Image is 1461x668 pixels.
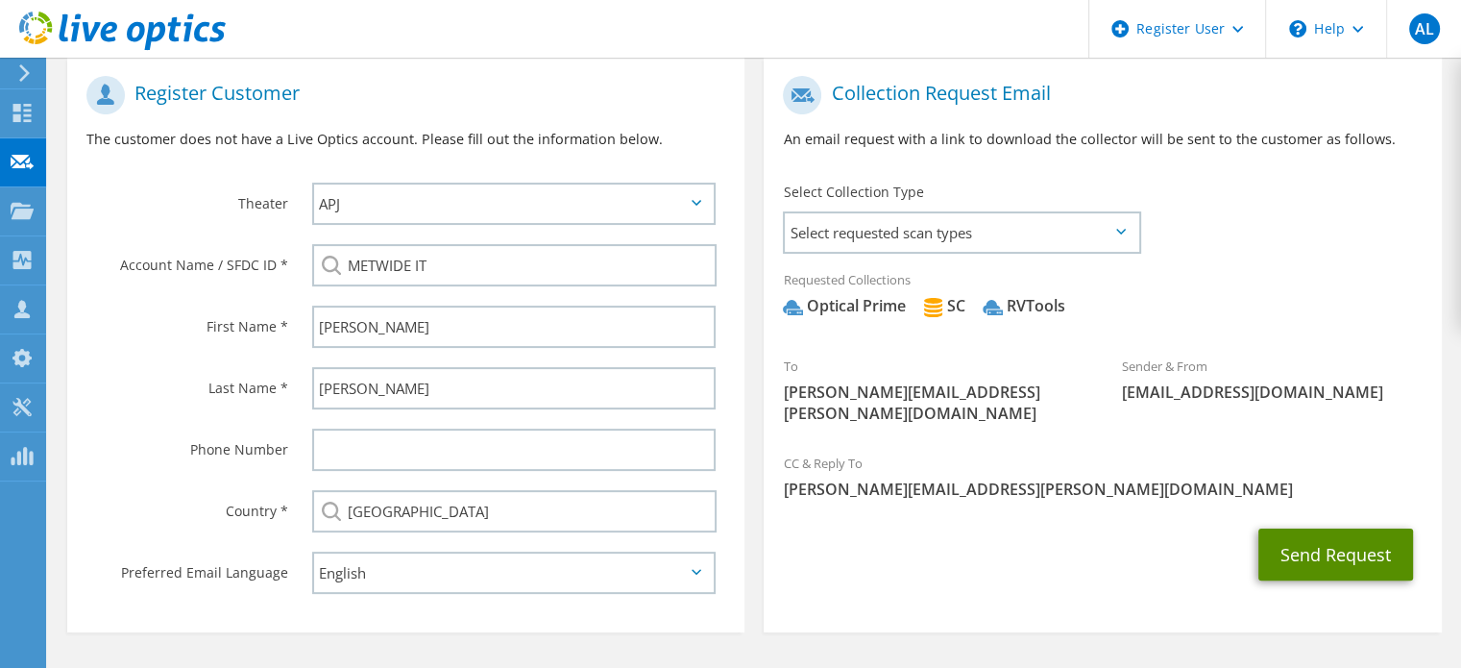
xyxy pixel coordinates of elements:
div: Sender & From [1103,346,1442,412]
div: SC [923,295,964,317]
label: First Name * [86,306,288,336]
span: AL [1409,13,1440,44]
span: [PERSON_NAME][EMAIL_ADDRESS][PERSON_NAME][DOMAIN_NAME] [783,479,1422,500]
div: To [764,346,1103,433]
label: Account Name / SFDC ID * [86,244,288,275]
label: Last Name * [86,367,288,398]
label: Preferred Email Language [86,552,288,582]
span: [PERSON_NAME][EMAIL_ADDRESS][PERSON_NAME][DOMAIN_NAME] [783,382,1084,424]
label: Phone Number [86,429,288,459]
h1: Collection Request Email [783,76,1412,114]
p: An email request with a link to download the collector will be sent to the customer as follows. [783,129,1422,150]
button: Send Request [1258,529,1413,581]
span: Select requested scan types [785,213,1138,252]
h1: Register Customer [86,76,716,114]
div: RVTools [983,295,1064,317]
label: Theater [86,183,288,213]
div: Requested Collections [764,260,1441,336]
svg: \n [1289,20,1306,37]
label: Select Collection Type [783,183,923,202]
div: CC & Reply To [764,443,1441,509]
p: The customer does not have a Live Optics account. Please fill out the information below. [86,129,725,150]
span: [EMAIL_ADDRESS][DOMAIN_NAME] [1122,382,1423,403]
label: Country * [86,490,288,521]
div: Optical Prime [783,295,905,317]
